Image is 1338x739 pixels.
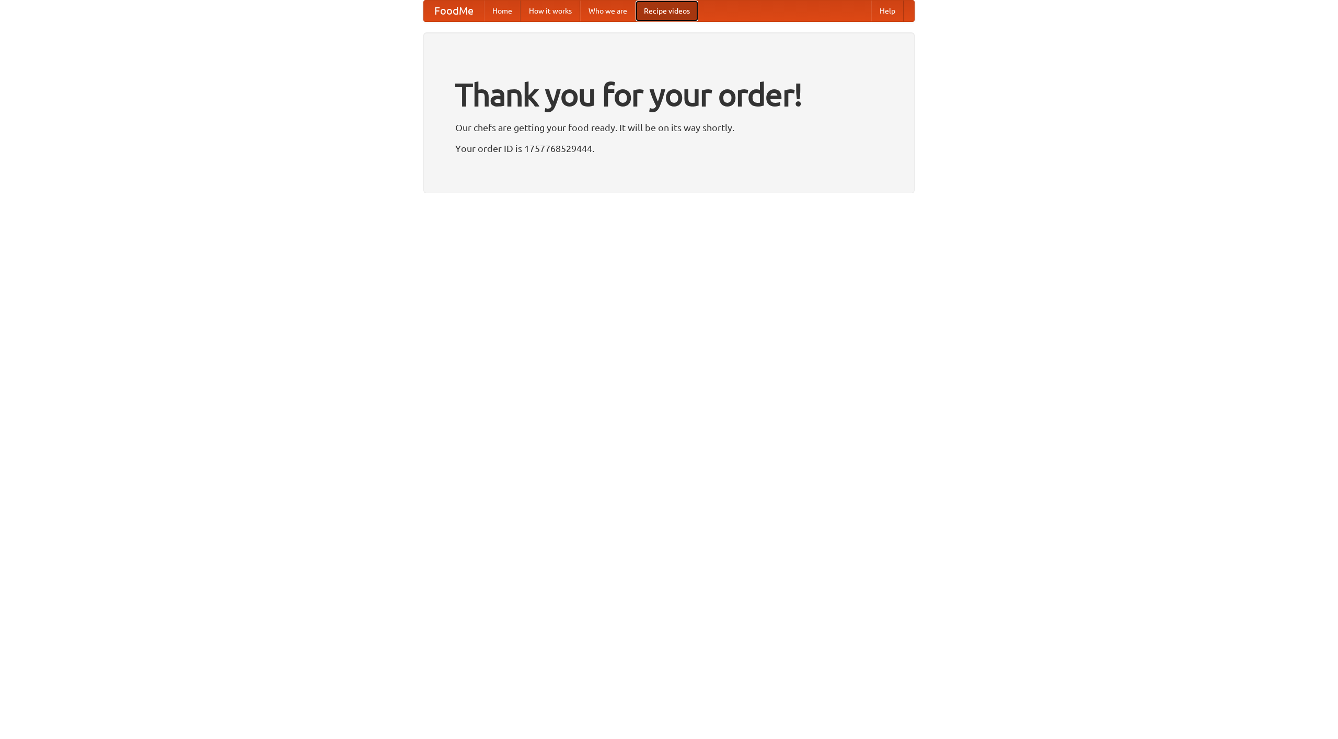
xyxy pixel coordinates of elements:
a: Home [484,1,521,21]
a: Who we are [580,1,636,21]
h1: Thank you for your order! [455,69,883,120]
p: Your order ID is 1757768529444. [455,140,883,156]
p: Our chefs are getting your food ready. It will be on its way shortly. [455,120,883,135]
a: FoodMe [424,1,484,21]
a: Recipe videos [636,1,698,21]
a: How it works [521,1,580,21]
a: Help [871,1,904,21]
